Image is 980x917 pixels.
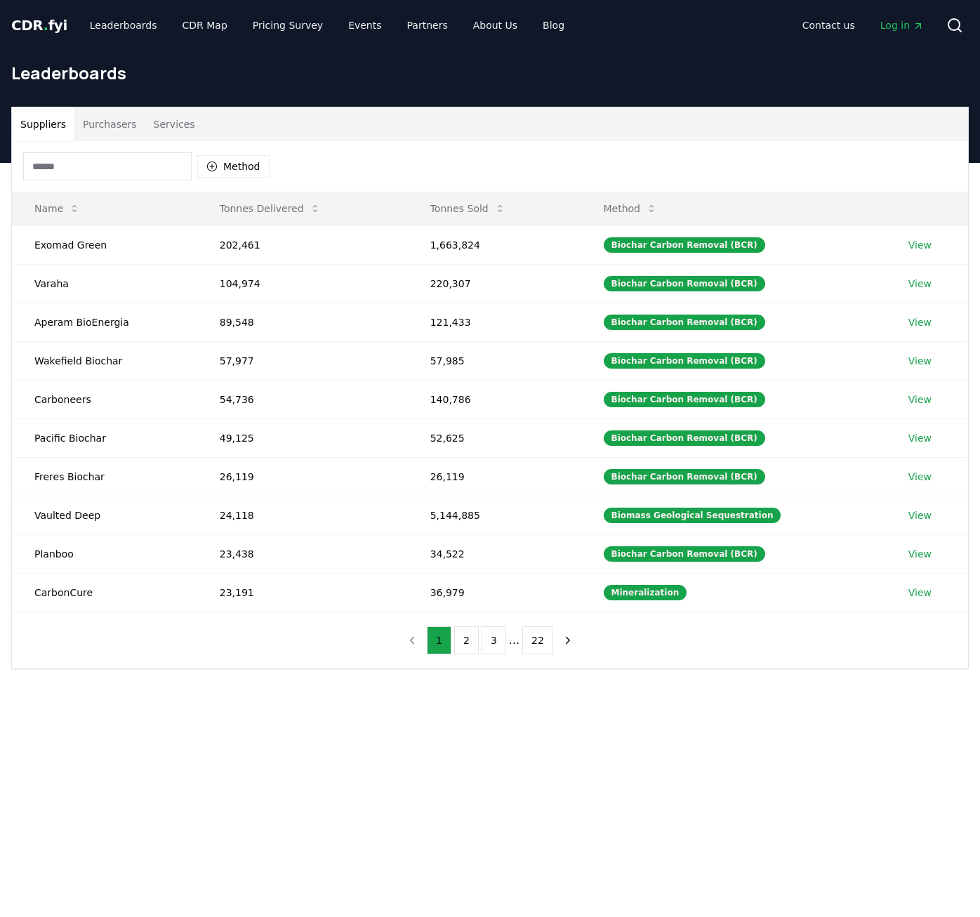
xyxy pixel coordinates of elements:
a: View [908,392,932,407]
a: View [908,238,932,252]
a: View [908,315,932,329]
a: Log in [869,13,935,38]
a: View [908,354,932,368]
td: 24,118 [197,496,408,534]
div: Biochar Carbon Removal (BCR) [604,276,765,291]
td: 34,522 [408,534,581,573]
span: CDR fyi [11,17,67,34]
button: 2 [454,626,479,654]
button: Name [23,194,91,223]
button: Purchasers [74,107,145,141]
span: . [44,17,48,34]
a: Contact us [791,13,866,38]
button: 1 [427,626,451,654]
td: 202,461 [197,225,408,264]
button: Method [197,155,270,178]
li: ... [509,632,519,649]
td: 121,433 [408,303,581,341]
button: 3 [482,626,506,654]
td: 140,786 [408,380,581,418]
a: CDR.fyi [11,15,67,35]
nav: Main [791,13,935,38]
div: Biochar Carbon Removal (BCR) [604,353,765,369]
a: Partners [396,13,459,38]
div: Biochar Carbon Removal (BCR) [604,315,765,330]
a: View [908,470,932,484]
td: Wakefield Biochar [12,341,197,380]
td: 57,985 [408,341,581,380]
td: Varaha [12,264,197,303]
td: 49,125 [197,418,408,457]
td: 23,191 [197,573,408,612]
td: 89,548 [197,303,408,341]
a: CDR Map [171,13,239,38]
div: Biochar Carbon Removal (BCR) [604,546,765,562]
td: Pacific Biochar [12,418,197,457]
td: 23,438 [197,534,408,573]
td: Planboo [12,534,197,573]
span: Log in [880,18,924,32]
td: Aperam BioEnergia [12,303,197,341]
a: View [908,277,932,291]
div: Biomass Geological Sequestration [604,508,781,523]
nav: Main [79,13,576,38]
td: Vaulted Deep [12,496,197,534]
div: Mineralization [604,585,687,600]
td: Carboneers [12,380,197,418]
td: 104,974 [197,264,408,303]
button: next page [556,626,580,654]
a: View [908,586,932,600]
a: View [908,508,932,522]
td: 26,119 [197,457,408,496]
button: Tonnes Sold [419,194,517,223]
a: View [908,547,932,561]
td: CarbonCure [12,573,197,612]
td: 36,979 [408,573,581,612]
div: Biochar Carbon Removal (BCR) [604,237,765,253]
button: 22 [522,626,553,654]
a: Leaderboards [79,13,168,38]
td: 220,307 [408,264,581,303]
a: Blog [531,13,576,38]
td: 5,144,885 [408,496,581,534]
td: Freres Biochar [12,457,197,496]
a: View [908,431,932,445]
button: Method [592,194,669,223]
div: Biochar Carbon Removal (BCR) [604,469,765,484]
td: 54,736 [197,380,408,418]
a: Pricing Survey [241,13,334,38]
td: 1,663,824 [408,225,581,264]
div: Biochar Carbon Removal (BCR) [604,430,765,446]
button: Suppliers [12,107,74,141]
h1: Leaderboards [11,62,969,84]
a: About Us [462,13,529,38]
button: Tonnes Delivered [208,194,332,223]
td: 57,977 [197,341,408,380]
div: Biochar Carbon Removal (BCR) [604,392,765,407]
a: Events [337,13,392,38]
button: Services [145,107,204,141]
td: 26,119 [408,457,581,496]
td: Exomad Green [12,225,197,264]
td: 52,625 [408,418,581,457]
